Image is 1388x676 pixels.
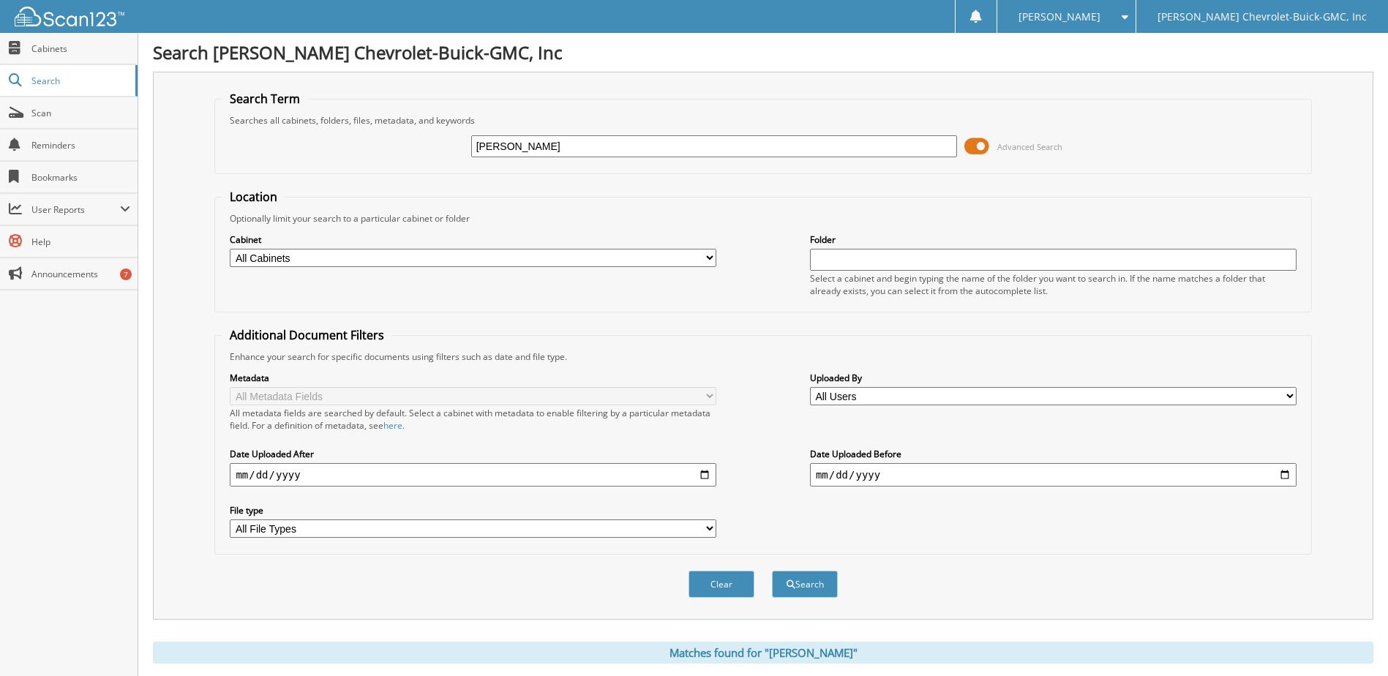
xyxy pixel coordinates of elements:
[31,75,128,87] span: Search
[810,448,1297,460] label: Date Uploaded Before
[1019,12,1100,21] span: [PERSON_NAME]
[383,419,402,432] a: here
[222,189,285,205] legend: Location
[153,642,1373,664] div: Matches found for "[PERSON_NAME]"
[772,571,838,598] button: Search
[120,268,132,280] div: 7
[222,327,391,343] legend: Additional Document Filters
[810,233,1297,246] label: Folder
[810,463,1297,487] input: end
[997,141,1062,152] span: Advanced Search
[222,212,1303,225] div: Optionally limit your search to a particular cabinet or folder
[31,268,130,280] span: Announcements
[31,171,130,184] span: Bookmarks
[222,91,307,107] legend: Search Term
[810,372,1297,384] label: Uploaded By
[230,504,716,517] label: File type
[810,272,1297,297] div: Select a cabinet and begin typing the name of the folder you want to search in. If the name match...
[1158,12,1367,21] span: [PERSON_NAME] Chevrolet-Buick-GMC, Inc
[31,107,130,119] span: Scan
[222,114,1303,127] div: Searches all cabinets, folders, files, metadata, and keywords
[230,407,716,432] div: All metadata fields are searched by default. Select a cabinet with metadata to enable filtering b...
[31,203,120,216] span: User Reports
[230,372,716,384] label: Metadata
[230,463,716,487] input: start
[222,350,1303,363] div: Enhance your search for specific documents using filters such as date and file type.
[689,571,754,598] button: Clear
[31,236,130,248] span: Help
[153,40,1373,64] h1: Search [PERSON_NAME] Chevrolet-Buick-GMC, Inc
[230,448,716,460] label: Date Uploaded After
[31,139,130,151] span: Reminders
[230,233,716,246] label: Cabinet
[31,42,130,55] span: Cabinets
[15,7,124,26] img: scan123-logo-white.svg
